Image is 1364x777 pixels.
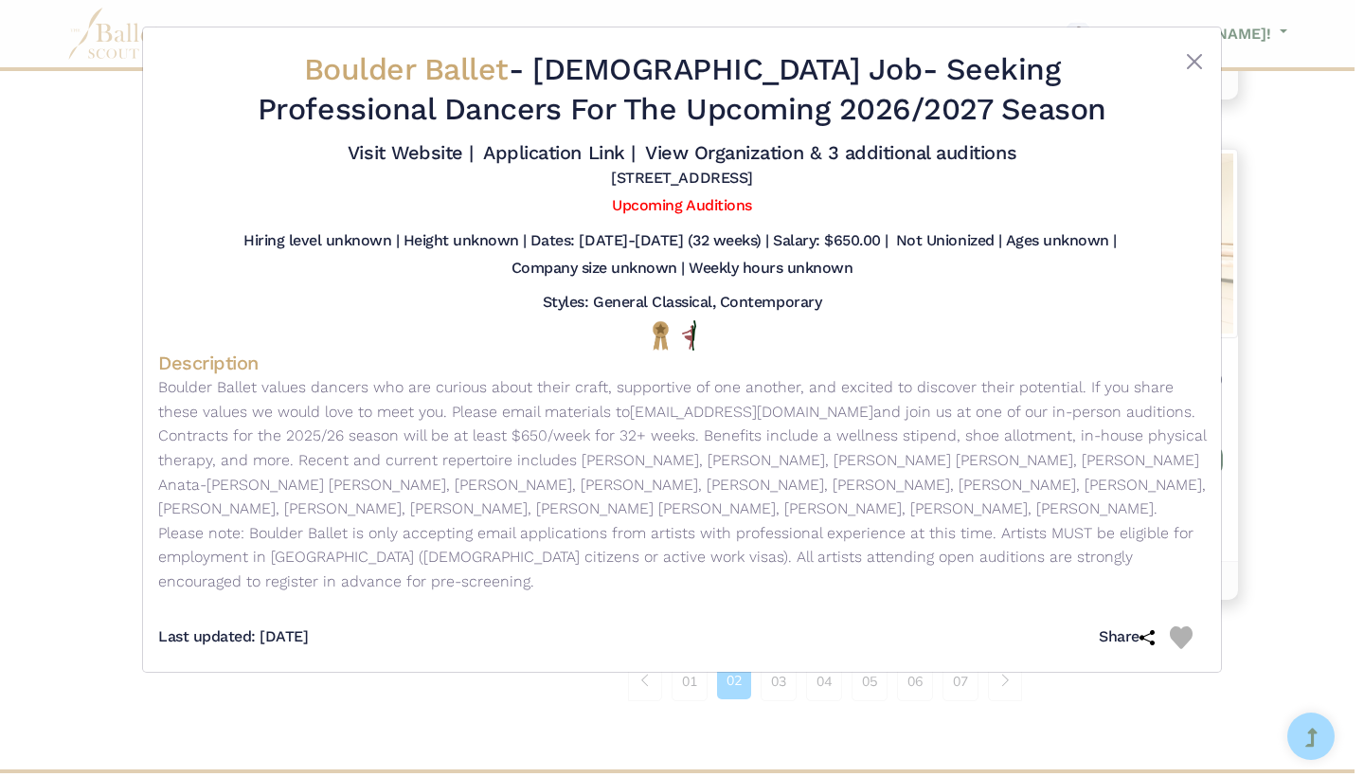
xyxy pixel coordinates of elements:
button: Close [1183,50,1206,73]
p: Boulder Ballet values dancers who are curious about their craft, supportive of one another, and e... [158,375,1206,593]
h5: Height unknown | [404,231,527,251]
img: All [682,320,696,351]
h2: - - Seeking Professional Dancers For The Upcoming 2026/2027 Season [245,50,1119,129]
h5: Dates: [DATE]-[DATE] (32 weeks) | [530,231,769,251]
h5: Styles: General Classical, Contemporary [543,293,821,313]
h5: Share [1099,627,1170,647]
h5: [STREET_ADDRESS] [611,169,752,189]
a: Upcoming Auditions [612,196,751,214]
h5: Not Unionized | [896,231,1002,251]
h5: Salary: $650.00 | [773,231,888,251]
h5: Company size unknown | [511,259,685,279]
h5: Hiring level unknown | [243,231,399,251]
h4: Description [158,351,1206,375]
a: View Organization & 3 additional auditions [645,141,1016,164]
img: National [649,320,673,350]
h5: Last updated: [DATE] [158,627,308,647]
span: Boulder Ballet [304,51,509,87]
h5: Ages unknown | [1006,231,1117,251]
a: Application Link | [483,141,635,164]
h5: Weekly hours unknown [689,259,852,279]
img: Heart [1170,626,1193,649]
a: Visit Website | [348,141,474,164]
span: [DEMOGRAPHIC_DATA] Job [532,51,922,87]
